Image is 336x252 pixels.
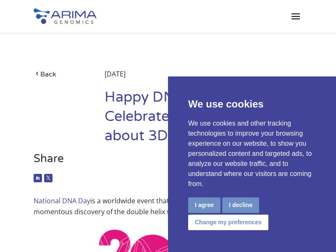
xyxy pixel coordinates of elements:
[34,152,302,172] h3: Share
[105,88,302,152] h1: Happy DNA Day 2023! Celebrate with Us and Learn about 3D Genomics
[188,118,316,189] p: We use cookies and other tracking technologies to improve your browsing experience on our website...
[34,68,90,80] a: Back
[34,8,97,24] img: Arima-Genomics-logo
[188,97,316,112] p: We use cookies
[188,215,268,230] button: Change my preferences
[105,68,302,88] div: [DATE]
[222,197,259,213] button: I decline
[34,195,302,224] p: is a worldwide event that takes place annually to celebrate the momentous discovery of the double...
[34,196,90,205] a: National DNA Day
[188,197,220,213] button: I agree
